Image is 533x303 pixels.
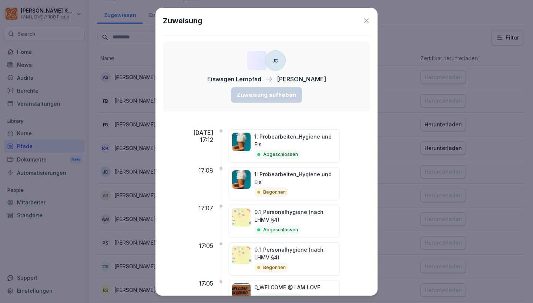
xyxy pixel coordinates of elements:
p: Begonnen [263,264,286,271]
p: 0_WELCOME @ I AM LOVE [254,283,320,291]
p: 0.1_Personalhygiene (nach LHMV §4) [254,246,336,261]
div: JC [265,50,286,71]
p: 0.1_Personalhygiene (nach LHMV §4) [254,208,336,224]
p: Eiswagen Lernpfad [207,75,261,84]
p: 1. Probearbeiten_Hygiene und Eis [254,133,336,148]
p: 17:08 [198,167,213,174]
p: Abgeschlossen [263,227,298,233]
img: hojruqvksnxu7txtmml6l0ls.png [232,208,251,227]
h1: Zuweisung [163,15,202,26]
img: hojruqvksnxu7txtmml6l0ls.png [232,246,251,264]
p: 17:05 [199,242,213,249]
div: Zuweisung aufheben [237,91,296,99]
p: [DATE] [193,129,213,136]
p: Abgeschlossen [263,294,298,301]
img: ge6slcq4jtpbuygvjh9q7gr5.png [232,170,251,189]
img: ge6slcq4jtpbuygvjh9q7gr5.png [232,133,251,151]
p: Abgeschlossen [263,151,298,158]
p: 17:07 [198,205,213,212]
p: 1. Probearbeiten_Hygiene und Eis [254,170,336,186]
p: 17:12 [200,136,213,143]
img: qhbytekd6g55cayrn6nmxdt9.png [232,283,251,302]
p: 17:05 [199,280,213,287]
p: [PERSON_NAME] [277,75,326,84]
button: Zuweisung aufheben [231,87,302,103]
p: Begonnen [263,189,286,195]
